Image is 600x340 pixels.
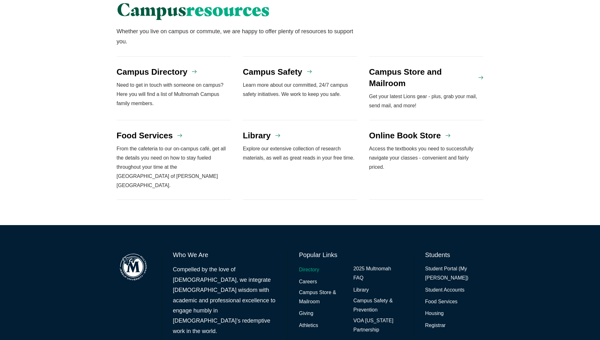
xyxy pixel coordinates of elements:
[425,297,457,306] a: Food Services
[369,92,484,110] p: Get your latest Lions gear - plus, grab your mail, send mail, and more!
[299,277,317,286] a: Careers
[299,321,318,330] a: Athletics
[243,144,357,163] p: Explore our extensive collection of research materials, as well as great reads in your free time.
[243,56,357,120] a: Campus Safety Learn more about our committed, 24/7 campus safety initiatives. We work to keep you...
[369,144,484,172] p: Access the textbooks you need to successfully navigate your classes - convenient and fairly priced.
[173,250,276,259] h6: Who We Are
[299,309,313,318] a: Giving
[117,144,231,190] p: From the cafeteria to our on-campus café, get all the details you need on how to stay fueled thro...
[353,264,402,283] a: 2025 Multnomah FAQ
[117,56,231,120] a: Campus Directory Need to get in touch with someone on campus? Here you will find a list of Multno...
[117,66,188,78] h4: Campus Directory
[117,120,231,200] a: Food Services From the cafeteria to our on-campus café, get all the details you need on how to st...
[243,130,271,141] h4: Library
[243,81,357,99] p: Learn more about our committed, 24/7 campus safety initiatives. We work to keep you safe.
[369,130,441,141] h4: Online Book Store
[425,309,444,318] a: Housing
[425,321,446,330] a: Registrar
[299,250,402,259] h6: Popular Links
[369,56,484,120] a: Campus Store and Mailroom Get your latest Lions gear - plus, grab your mail, send mail, and more!
[299,265,319,274] a: Directory
[353,286,369,295] a: Library
[369,120,484,200] a: Online Book Store Access the textbooks you need to successfully navigate your classes - convenien...
[117,130,173,141] h4: Food Services
[299,288,348,306] a: Campus Store & Mailroom
[243,66,302,78] h4: Campus Safety
[243,120,357,200] a: Library Explore our extensive collection of research materials, as well as great reads in your fr...
[173,264,276,336] p: Compelled by the love of [DEMOGRAPHIC_DATA], we integrate [DEMOGRAPHIC_DATA] wisdom with academic...
[353,296,402,315] a: Campus Safety & Prevention
[353,316,402,335] a: VOA [US_STATE] Partnership
[425,264,483,283] a: Student Portal (My [PERSON_NAME])
[425,250,483,259] h6: Students
[117,250,150,284] img: Multnomah Campus of Jessup University logo
[117,28,353,45] span: Whether you live on campus or commute, we are happy to offer plenty of resources to support you.
[369,66,474,89] h4: Campus Store and Mailroom
[117,81,231,108] p: Need to get in touch with someone on campus? Here you will find a list of Multnomah Campus family...
[425,286,465,295] a: Student Accounts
